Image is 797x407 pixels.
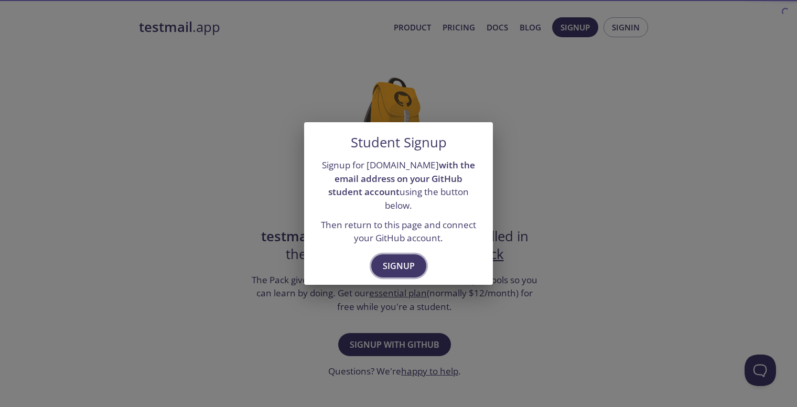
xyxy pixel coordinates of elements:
[371,254,426,277] button: Signup
[317,158,480,212] p: Signup for [DOMAIN_NAME] using the button below.
[328,159,475,198] strong: with the email address on your GitHub student account
[383,259,415,273] span: Signup
[351,135,447,151] h5: Student Signup
[317,218,480,245] p: Then return to this page and connect your GitHub account.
